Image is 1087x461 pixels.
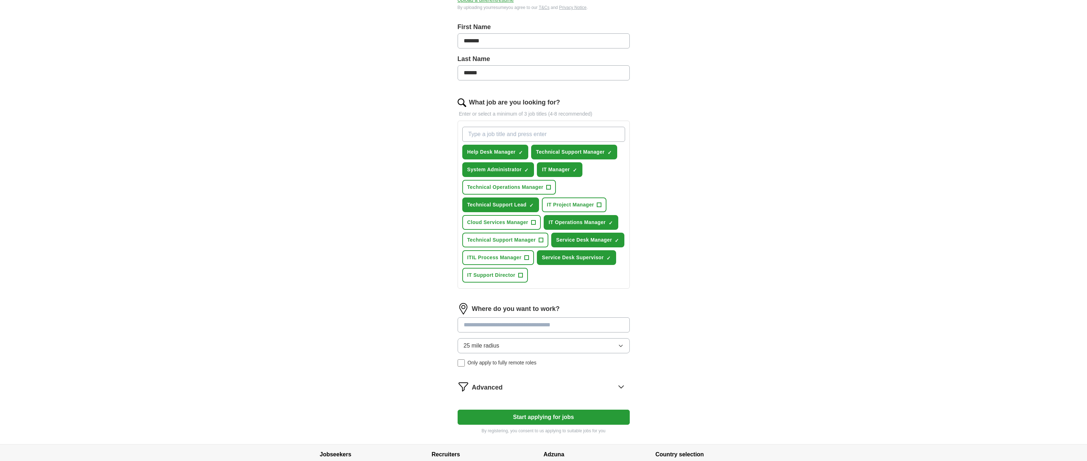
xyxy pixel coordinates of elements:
[462,215,541,230] button: Cloud Services Manager
[467,183,544,191] span: Technical Operations Manager
[462,268,528,283] button: IT Support Director
[608,150,612,155] span: ✓
[524,167,529,173] span: ✓
[458,338,630,353] button: 25 mile radius
[458,54,630,64] label: Last Name
[468,359,537,367] span: Only apply to fully remote roles
[462,233,548,247] button: Technical Support Manager
[458,4,630,11] div: By uploading your resume you agree to our and .
[537,162,582,177] button: IT Manager✓
[462,180,556,195] button: Technical Operations Manager
[472,383,503,392] span: Advanced
[458,110,630,118] p: Enter or select a minimum of 3 job titles (4-8 recommended)
[542,254,604,261] span: Service Desk Supervisor
[549,219,606,226] span: IT Operations Manager
[537,250,616,265] button: Service Desk Supervisor✓
[462,197,539,212] button: Technical Support Lead✓
[467,254,521,261] span: ITIL Process Manager
[462,145,528,159] button: Help Desk Manager✓
[472,304,560,314] label: Where do you want to work?
[467,201,526,209] span: Technical Support Lead
[544,215,618,230] button: IT Operations Manager✓
[458,381,469,392] img: filter
[536,148,605,156] span: Technical Support Manager
[462,162,534,177] button: System Administrator✓
[458,359,465,367] input: Only apply to fully remote roles
[462,127,625,142] input: Type a job title and press enter
[458,303,469,315] img: location.png
[615,238,619,243] span: ✓
[547,201,594,209] span: IT Project Manager
[531,145,617,159] button: Technical Support Manager✓
[519,150,523,155] span: ✓
[458,22,630,32] label: First Name
[529,202,534,208] span: ✓
[458,410,630,425] button: Start applying for jobs
[462,250,534,265] button: ITIL Process Manager
[542,166,570,173] span: IT Manager
[458,98,466,107] img: search.png
[469,98,560,107] label: What job are you looking for?
[467,148,516,156] span: Help Desk Manager
[464,341,500,350] span: 25 mile radius
[609,220,613,226] span: ✓
[542,197,607,212] button: IT Project Manager
[467,219,528,226] span: Cloud Services Manager
[573,167,577,173] span: ✓
[559,5,587,10] a: Privacy Notice
[467,236,536,244] span: Technical Support Manager
[467,271,515,279] span: IT Support Director
[539,5,549,10] a: T&Cs
[467,166,522,173] span: System Administrator
[556,236,612,244] span: Service Desk Manager
[551,233,625,247] button: Service Desk Manager✓
[606,255,611,261] span: ✓
[458,428,630,434] p: By registering, you consent to us applying to suitable jobs for you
